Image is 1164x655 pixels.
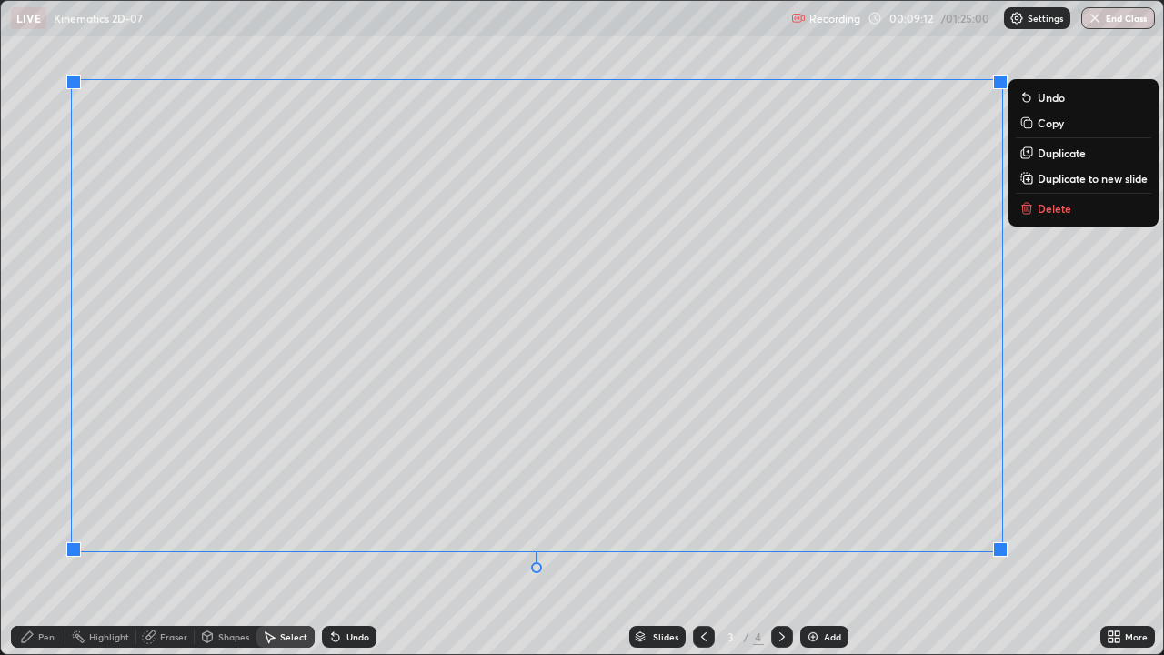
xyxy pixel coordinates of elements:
p: LIVE [16,11,41,25]
img: recording.375f2c34.svg [791,11,806,25]
div: 4 [753,629,764,645]
div: / [744,631,749,642]
div: Pen [38,632,55,641]
p: Undo [1038,90,1065,105]
div: Undo [346,632,369,641]
div: Slides [653,632,678,641]
button: Delete [1016,197,1151,219]
div: Eraser [160,632,187,641]
p: Recording [809,12,860,25]
p: Kinematics 2D-07 [54,11,143,25]
p: Duplicate [1038,146,1086,160]
p: Settings [1028,14,1063,23]
img: add-slide-button [806,630,820,644]
div: More [1125,632,1148,641]
img: class-settings-icons [1009,11,1024,25]
button: Copy [1016,112,1151,134]
button: Undo [1016,86,1151,108]
div: Select [280,632,307,641]
button: Duplicate to new slide [1016,167,1151,189]
button: Duplicate [1016,142,1151,164]
p: Duplicate to new slide [1038,171,1148,186]
div: 3 [722,631,740,642]
button: End Class [1081,7,1155,29]
p: Copy [1038,116,1064,130]
div: Shapes [218,632,249,641]
div: Highlight [89,632,129,641]
div: Add [824,632,841,641]
p: Delete [1038,201,1071,216]
img: end-class-cross [1088,11,1102,25]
